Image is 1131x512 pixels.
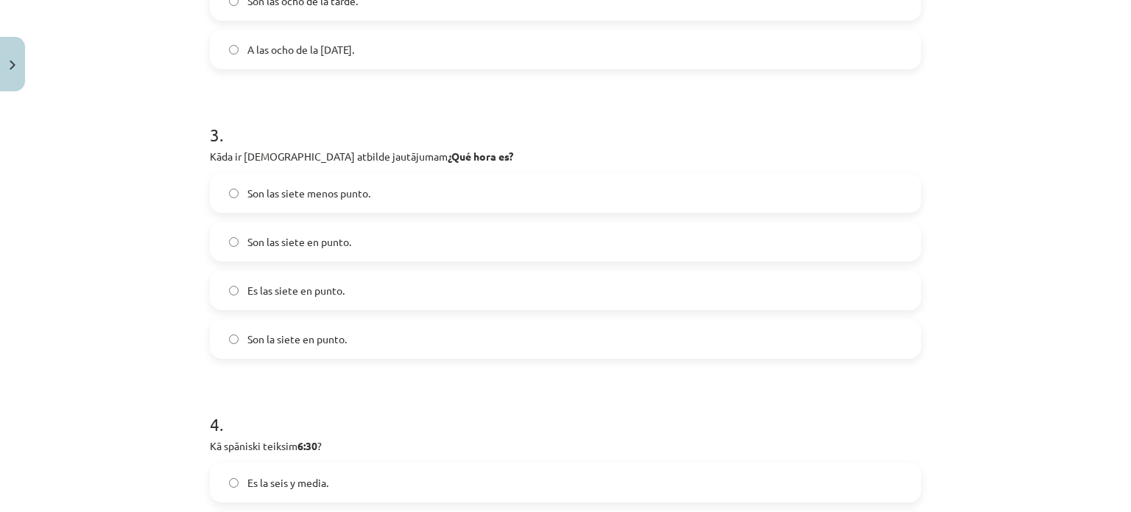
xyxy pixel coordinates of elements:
[229,478,239,488] input: Es la seis y media.
[210,99,921,144] h1: 3 .
[247,475,328,491] span: Es la seis y media.
[10,60,15,70] img: icon-close-lesson-0947bae3869378f0d4975bcd49f059093ad1ed9edebbc8119c70593378902aed.svg
[229,286,239,295] input: Es las siete en punto.
[297,439,317,452] strong: 6:30
[229,189,239,198] input: Son las siete menos punto.
[448,150,513,163] strong: ¿Qué hora es?
[210,149,921,164] p: Kāda ir [DEMOGRAPHIC_DATA] atbilde jautājumam
[247,283,345,298] span: Es las siete en punto.
[210,388,921,434] h1: 4 .
[210,438,921,454] p: Kā spāniski teiksim ?
[247,42,354,57] span: A las ocho de la [DATE].
[247,332,347,347] span: Son la siete en punto.
[247,234,351,250] span: Son las siete en punto.
[229,45,239,55] input: A las ocho de la [DATE].
[229,334,239,344] input: Son la siete en punto.
[229,237,239,247] input: Son las siete en punto.
[247,186,370,201] span: Son las siete menos punto.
